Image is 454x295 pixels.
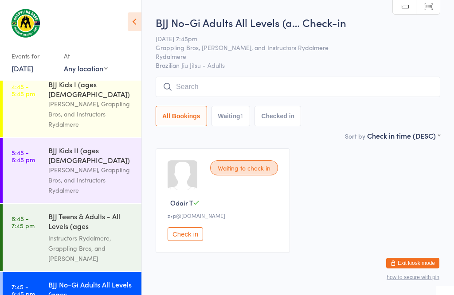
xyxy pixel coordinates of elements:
[170,198,193,207] span: Odair T
[156,34,427,43] span: [DATE] 7:45pm
[156,61,440,70] span: Brazilian Jiu Jitsu - Adults
[48,145,134,165] div: BJJ Kids II (ages [DEMOGRAPHIC_DATA])
[48,79,134,99] div: BJJ Kids I (ages [DEMOGRAPHIC_DATA])
[168,212,281,219] div: z•p@[DOMAIN_NAME]
[64,49,108,63] div: At
[64,63,108,73] div: Any location
[211,106,250,126] button: Waiting1
[156,15,440,30] h2: BJJ No-Gi Adults All Levels (a… Check-in
[367,131,440,140] div: Check in time (DESC)
[12,83,35,97] time: 4:45 - 5:45 pm
[3,72,141,137] a: 4:45 -5:45 pmBJJ Kids I (ages [DEMOGRAPHIC_DATA])[PERSON_NAME], Grappling Bros, and Instructors R...
[12,63,33,73] a: [DATE]
[240,113,244,120] div: 1
[210,160,278,175] div: Waiting to check in
[386,258,439,268] button: Exit kiosk mode
[168,227,203,241] button: Check in
[254,106,301,126] button: Checked in
[387,274,439,280] button: how to secure with pin
[156,43,427,52] span: Grappling Bros, [PERSON_NAME], and Instructors Rydalmere
[156,52,427,61] span: Rydalmere
[3,138,141,203] a: 5:45 -6:45 pmBJJ Kids II (ages [DEMOGRAPHIC_DATA])[PERSON_NAME], Grappling Bros, and Instructors ...
[156,106,207,126] button: All Bookings
[3,204,141,271] a: 6:45 -7:45 pmBJJ Teens & Adults - All Levels (ages [DEMOGRAPHIC_DATA]+)Instructors Rydalmere, Gra...
[345,132,365,140] label: Sort by
[12,149,35,163] time: 5:45 - 6:45 pm
[48,233,134,264] div: Instructors Rydalmere, Grappling Bros, and [PERSON_NAME]
[9,7,42,40] img: Grappling Bros Rydalmere
[48,99,134,129] div: [PERSON_NAME], Grappling Bros, and Instructors Rydalmere
[156,77,440,97] input: Search
[48,165,134,195] div: [PERSON_NAME], Grappling Bros, and Instructors Rydalmere
[12,49,55,63] div: Events for
[48,211,134,233] div: BJJ Teens & Adults - All Levels (ages [DEMOGRAPHIC_DATA]+)
[12,215,35,229] time: 6:45 - 7:45 pm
